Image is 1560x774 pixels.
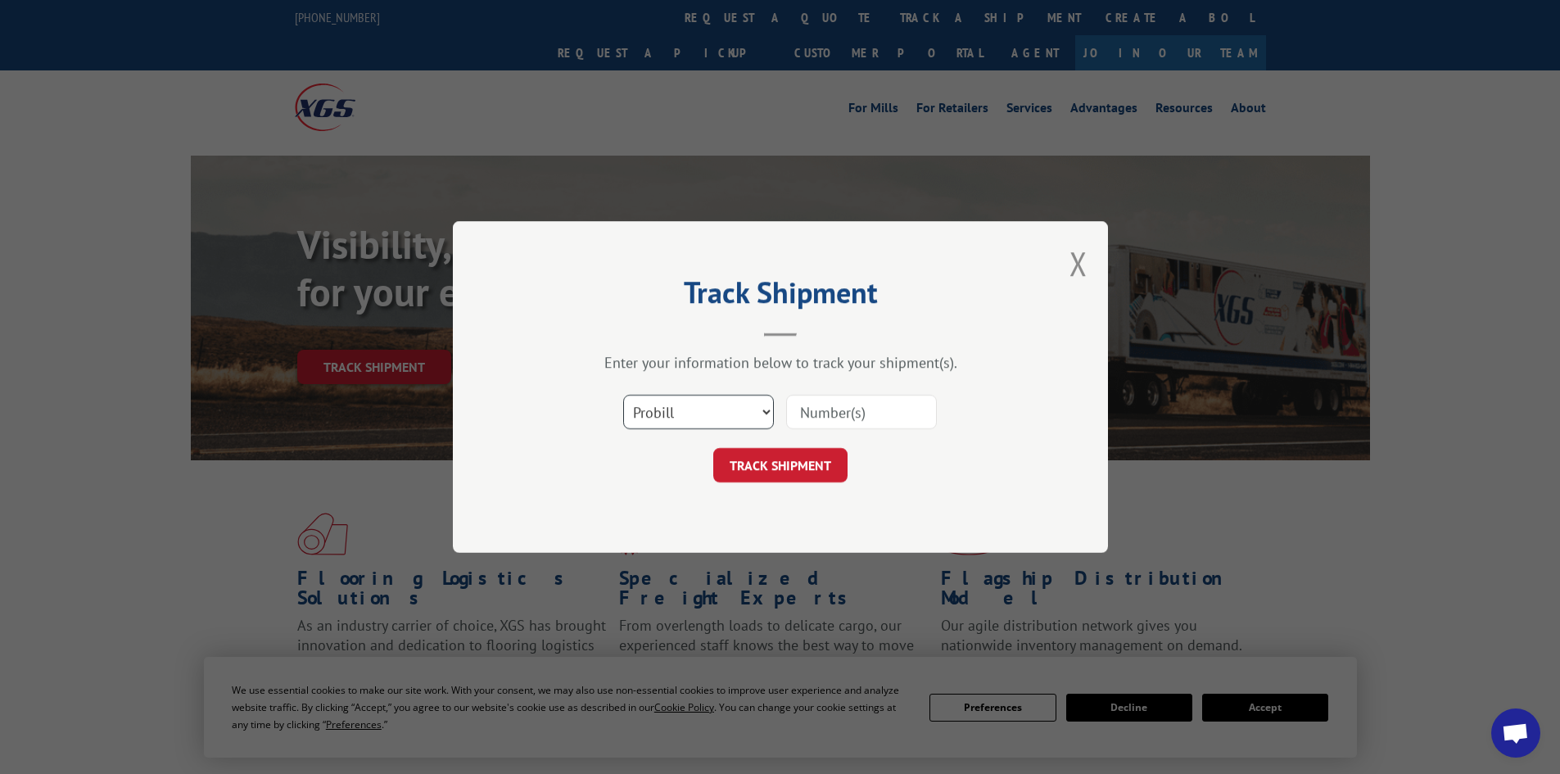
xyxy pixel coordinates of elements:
button: Close modal [1069,242,1087,285]
h2: Track Shipment [535,281,1026,312]
button: TRACK SHIPMENT [713,448,848,482]
div: Enter your information below to track your shipment(s). [535,353,1026,372]
input: Number(s) [786,395,937,429]
div: Open chat [1491,708,1540,758]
